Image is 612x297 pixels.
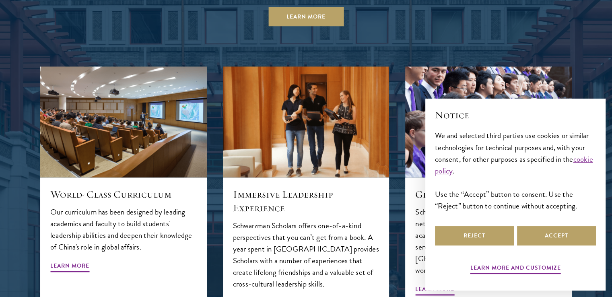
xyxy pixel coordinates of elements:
[50,206,197,253] p: Our curriculum has been designed by leading academics and faculty to build students' leadership a...
[435,226,514,245] button: Reject
[435,130,596,211] div: We and selected third parties use cookies or similar technologies for technical purposes and, wit...
[415,188,562,201] h5: Global Network
[268,7,344,26] a: Learn More
[50,261,89,273] span: Learn More
[470,263,561,275] button: Learn more and customize
[233,188,379,215] h5: Immersive Leadership Experience
[233,220,379,290] p: Schwarzman Scholars offers one-of-a-kind perspectives that you can’t get from a book. A year spen...
[415,206,562,276] p: Schwarzman Scholars provides an international network of high-caliber global leaders, academics a...
[415,284,454,297] span: Learn More
[435,108,596,122] h2: Notice
[50,188,197,201] h5: World-Class Curriculum
[517,226,596,245] button: Accept
[435,153,593,177] a: cookie policy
